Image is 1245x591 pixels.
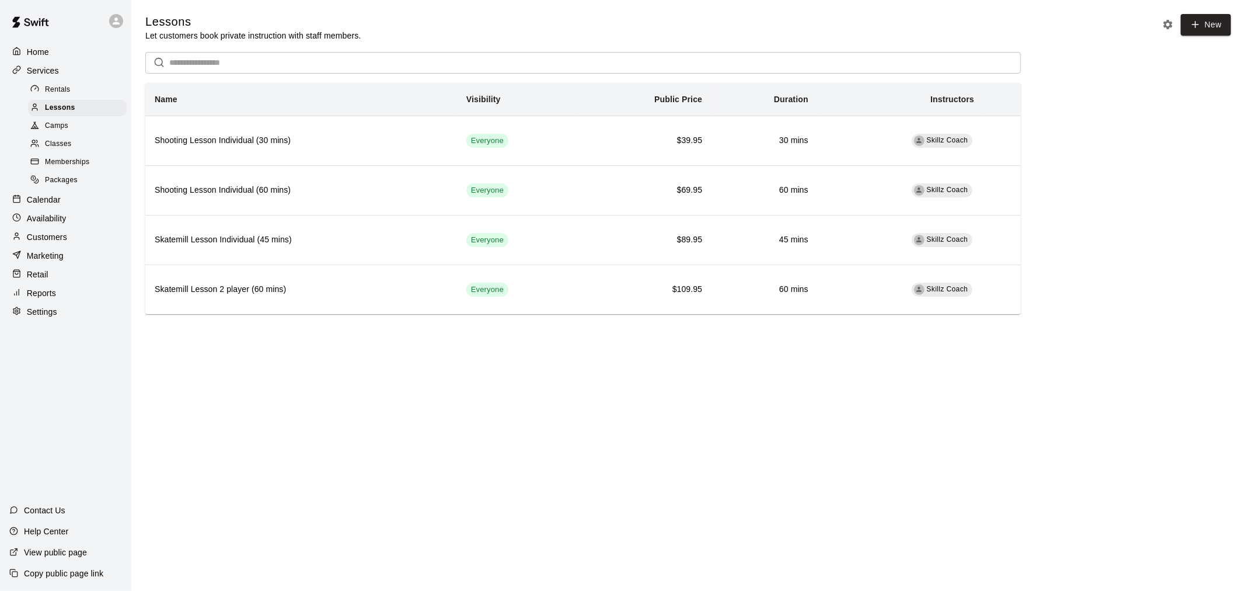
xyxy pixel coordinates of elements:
[28,154,127,171] div: Memberships
[1159,16,1177,33] button: Lesson settings
[27,250,64,262] p: Marketing
[28,82,127,98] div: Rentals
[155,184,448,197] h6: Shooting Lesson Individual (60 mins)
[24,547,87,558] p: View public page
[28,172,131,190] a: Packages
[155,283,448,296] h6: Skatemill Lesson 2 player (60 mins)
[654,95,702,104] b: Public Price
[9,210,122,227] a: Availability
[721,134,808,147] h6: 30 mins
[24,526,68,537] p: Help Center
[28,81,131,99] a: Rentals
[927,235,968,244] span: Skillz Coach
[466,95,501,104] b: Visibility
[927,186,968,194] span: Skillz Coach
[588,234,702,246] h6: $89.95
[721,184,808,197] h6: 60 mins
[914,284,925,295] div: Skillz Coach
[28,135,131,154] a: Classes
[27,65,59,77] p: Services
[9,284,122,302] a: Reports
[45,102,75,114] span: Lessons
[27,213,67,224] p: Availability
[155,95,177,104] b: Name
[588,134,702,147] h6: $39.95
[466,284,508,295] span: Everyone
[466,134,508,148] div: This service is visible to all of your customers
[588,184,702,197] h6: $69.95
[45,120,68,132] span: Camps
[27,287,56,299] p: Reports
[45,157,89,168] span: Memberships
[27,231,67,243] p: Customers
[24,568,103,579] p: Copy public page link
[466,235,508,246] span: Everyone
[27,306,57,318] p: Settings
[145,83,1021,314] table: simple table
[588,283,702,296] h6: $109.95
[155,134,448,147] h6: Shooting Lesson Individual (30 mins)
[145,30,361,41] p: Let customers book private instruction with staff members.
[9,228,122,246] a: Customers
[1181,14,1231,36] a: New
[45,138,71,150] span: Classes
[27,194,61,206] p: Calendar
[914,185,925,196] div: Skillz Coach
[927,285,968,293] span: Skillz Coach
[9,191,122,208] a: Calendar
[24,505,65,516] p: Contact Us
[27,269,48,280] p: Retail
[9,266,122,283] a: Retail
[914,235,925,245] div: Skillz Coach
[9,247,122,265] a: Marketing
[28,136,127,152] div: Classes
[466,283,508,297] div: This service is visible to all of your customers
[145,14,361,30] h5: Lessons
[466,183,508,197] div: This service is visible to all of your customers
[927,136,968,144] span: Skillz Coach
[930,95,974,104] b: Instructors
[9,303,122,321] a: Settings
[28,117,131,135] a: Camps
[28,172,127,189] div: Packages
[721,234,808,246] h6: 45 mins
[45,175,78,186] span: Packages
[45,84,71,96] span: Rentals
[28,118,127,134] div: Camps
[774,95,808,104] b: Duration
[28,100,127,116] div: Lessons
[27,46,49,58] p: Home
[914,135,925,146] div: Skillz Coach
[9,62,122,79] a: Services
[466,185,508,196] span: Everyone
[28,154,131,172] a: Memberships
[9,43,122,61] a: Home
[721,283,808,296] h6: 60 mins
[466,135,508,147] span: Everyone
[28,99,131,117] a: Lessons
[466,233,508,247] div: This service is visible to all of your customers
[155,234,448,246] h6: Skatemill Lesson Individual (45 mins)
